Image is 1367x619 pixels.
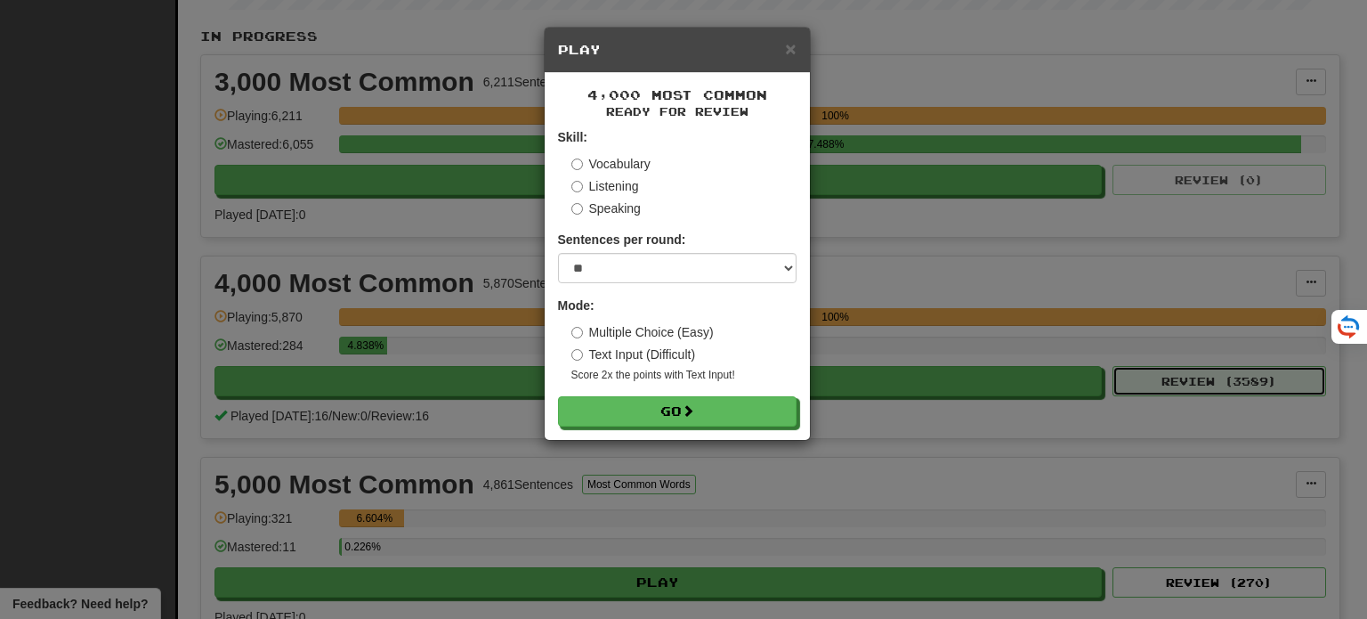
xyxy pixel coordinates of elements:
input: Multiple Choice (Easy) [571,327,583,338]
span: × [785,38,796,59]
h5: Play [558,41,797,59]
label: Listening [571,177,639,195]
input: Vocabulary [571,159,583,170]
label: Multiple Choice (Easy) [571,323,714,341]
button: Close [785,39,796,58]
small: Ready for Review [558,104,797,119]
strong: Mode: [558,298,595,313]
span: 4,000 Most Common [587,87,767,102]
button: Go [558,396,797,427]
label: Text Input (Difficult) [571,346,696,363]
input: Text Input (Difficult) [571,349,583,361]
strong: Skill: [558,130,587,144]
input: Listening [571,181,583,192]
small: Score 2x the points with Text Input ! [571,368,797,383]
label: Speaking [571,200,641,217]
input: Speaking [571,203,583,215]
label: Vocabulary [571,155,651,173]
label: Sentences per round: [558,231,686,248]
